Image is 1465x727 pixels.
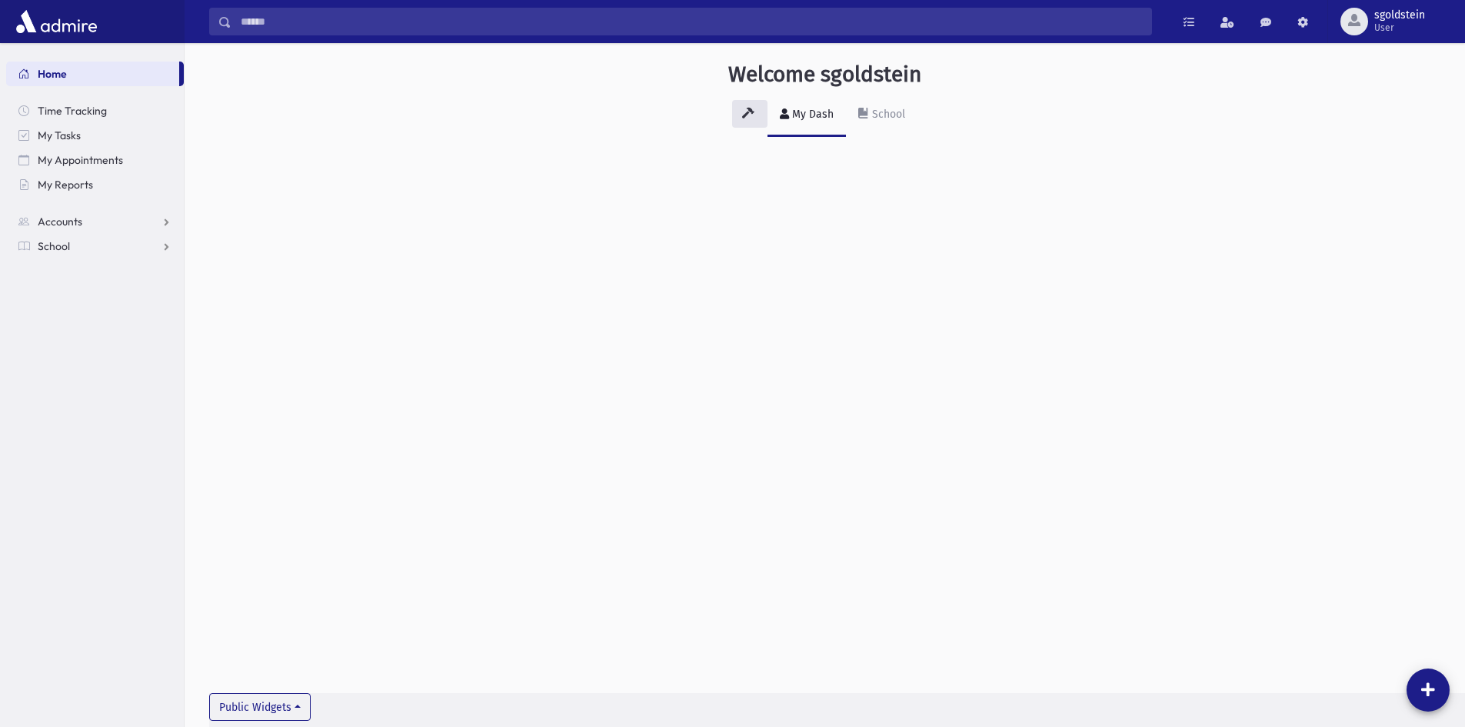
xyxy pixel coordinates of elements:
a: Home [6,62,179,86]
span: My Reports [38,178,93,192]
span: Time Tracking [38,104,107,118]
span: School [38,239,70,253]
span: User [1374,22,1425,34]
a: School [846,94,917,137]
span: Accounts [38,215,82,228]
a: My Reports [6,172,184,197]
span: My Tasks [38,128,81,142]
button: Public Widgets [209,693,311,721]
a: My Appointments [6,148,184,172]
a: School [6,234,184,258]
a: Time Tracking [6,98,184,123]
span: sgoldstein [1374,9,1425,22]
h3: Welcome sgoldstein [728,62,921,88]
span: My Appointments [38,153,123,167]
a: My Dash [767,94,846,137]
img: AdmirePro [12,6,101,37]
span: Home [38,67,67,81]
a: My Tasks [6,123,184,148]
input: Search [231,8,1151,35]
div: My Dash [789,108,834,121]
a: Accounts [6,209,184,234]
div: School [869,108,905,121]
